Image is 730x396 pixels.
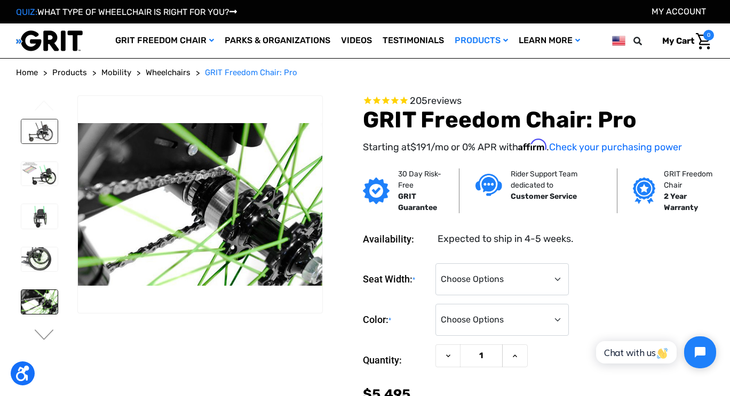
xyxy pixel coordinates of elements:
[101,68,131,77] span: Mobility
[21,290,58,314] img: GRIT Freedom Chair Pro: close up of one Spinergy wheel with green-colored spokes and upgraded dri...
[398,192,437,212] strong: GRIT Guarantee
[33,329,55,342] button: Go to slide 2 of 3
[52,67,87,79] a: Products
[363,232,430,246] dt: Availability:
[16,67,38,79] a: Home
[78,123,322,286] img: GRIT Freedom Chair Pro: close up of one Spinergy wheel with green-colored spokes and upgraded dri...
[696,33,711,50] img: Cart
[511,192,577,201] strong: Customer Service
[612,34,625,47] img: us.png
[16,30,83,52] img: GRIT All-Terrain Wheelchair and Mobility Equipment
[427,95,462,107] span: reviews
[205,67,297,79] a: GRIT Freedom Chair: Pro
[363,177,390,204] img: GRIT Guarantee
[703,30,714,41] span: 0
[16,7,37,17] span: QUIZ:
[363,304,430,336] label: Color:
[21,247,58,272] img: GRIT Freedom Chair Pro: close up side view of Pro off road wheelchair model highlighting custom c...
[398,168,443,191] p: 30 Day Risk-Free
[16,7,237,17] a: QUIZ:WHAT TYPE OF WHEELCHAIR IS RIGHT FOR YOU?
[21,204,58,229] img: GRIT Freedom Chair Pro: front view of Pro model all terrain wheelchair with green lever wraps and...
[336,23,377,58] a: Videos
[363,344,430,376] label: Quantity:
[205,68,297,77] span: GRIT Freedom Chair: Pro
[518,139,546,151] span: Affirm
[410,95,462,107] span: 205 reviews
[377,23,449,58] a: Testimonials
[584,327,725,377] iframe: Tidio Chat
[654,30,714,52] a: Cart with 0 items
[16,67,714,79] nav: Breadcrumb
[664,192,698,212] strong: 2 Year Warranty
[652,6,706,17] a: Account
[52,68,87,77] span: Products
[664,168,718,191] p: GRIT Freedom Chair
[363,139,714,155] p: Starting at /mo or 0% APR with .
[410,141,431,153] span: $191
[449,23,513,58] a: Products
[33,100,55,113] button: Go to slide 3 of 3
[363,107,714,133] h1: GRIT Freedom Chair: Pro
[475,174,502,196] img: Customer service
[21,162,58,185] img: GRIT Freedom Chair Pro: side view of Pro model with green lever wraps and spokes on Spinergy whee...
[101,67,131,79] a: Mobility
[110,23,219,58] a: GRIT Freedom Chair
[363,95,714,107] span: Rated 4.6 out of 5 stars 205 reviews
[633,177,655,204] img: Grit freedom
[146,68,191,77] span: Wheelchairs
[363,263,430,296] label: Seat Width:
[662,36,694,46] span: My Cart
[146,67,191,79] a: Wheelchairs
[21,119,58,144] img: GRIT Freedom Chair Pro: the Pro model shown including contoured Invacare Matrx seatback, Spinergy...
[638,30,654,52] input: Search
[438,232,574,246] dd: Expected to ship in 4-5 weeks.
[511,168,600,191] p: Rider Support Team dedicated to
[513,23,585,58] a: Learn More
[219,23,336,58] a: Parks & Organizations
[549,141,682,153] a: Check your purchasing power - Learn more about Affirm Financing (opens in modal)
[16,68,38,77] span: Home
